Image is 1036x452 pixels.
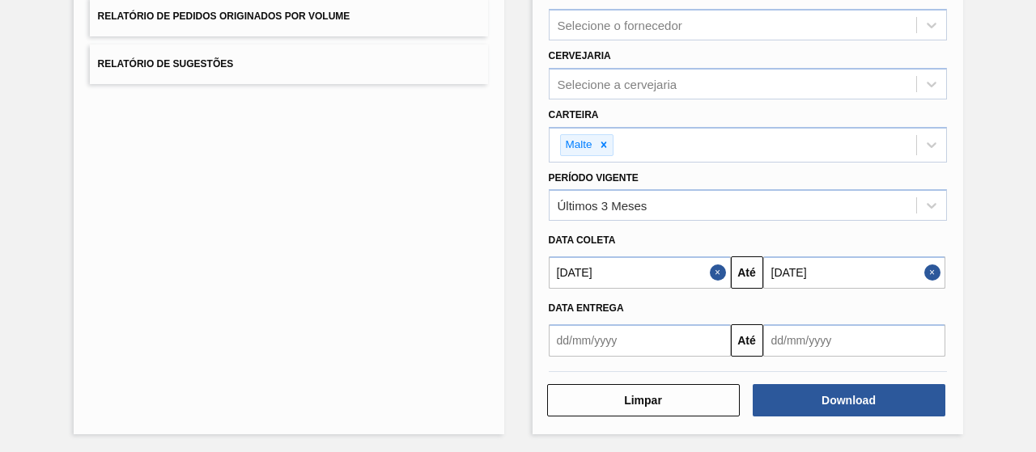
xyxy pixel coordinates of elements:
[753,384,945,416] button: Download
[549,324,731,357] input: dd/mm/yyyy
[763,324,945,357] input: dd/mm/yyyy
[549,50,611,61] label: Cervejaria
[558,19,682,32] div: Selecione o fornecedor
[763,256,945,289] input: dd/mm/yyyy
[924,256,945,289] button: Close
[558,199,647,213] div: Últimos 3 Meses
[561,135,595,155] div: Malte
[549,302,624,314] span: Data Entrega
[549,234,616,246] span: Data coleta
[549,256,731,289] input: dd/mm/yyyy
[558,77,677,91] div: Selecione a cervejaria
[547,384,740,416] button: Limpar
[549,109,599,120] label: Carteira
[710,256,731,289] button: Close
[98,11,350,22] span: Relatório de Pedidos Originados por Volume
[549,172,639,184] label: Período Vigente
[90,44,488,84] button: Relatório de Sugestões
[731,324,763,357] button: Até
[731,256,763,289] button: Até
[98,58,234,70] span: Relatório de Sugestões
